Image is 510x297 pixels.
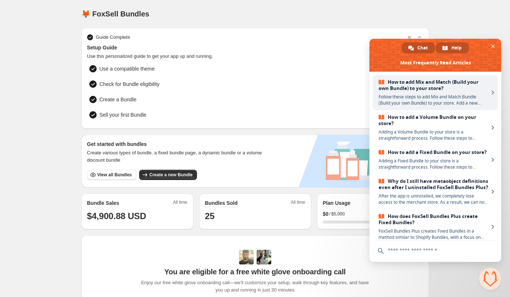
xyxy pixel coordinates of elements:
h1: $4,900.88 USD [87,210,187,222]
span: Close chat [489,42,497,50]
div: Close chat [479,268,501,290]
span: Use this personalized guide to get your app up and running. [87,53,423,60]
span: Create various types of bundle, a fixed bundle page, a dynamic bundle or a volume discount bundle [87,149,269,164]
span: All time [173,199,187,207]
a: How does FoxSell Bundles Plus create Fixed Bundles?FoxSell Bundles Plus creates Fixed Bundles in ... [373,209,498,244]
span: Check for Bundle eligibility [100,80,160,88]
h3: Get started with bundles [87,140,269,148]
span: How to add Mix and Match (Build your own Bundle) to your store? [379,79,489,91]
span: Chat [417,42,428,53]
h2: Bundle Sales [87,199,119,207]
a: Why do I still have metaobject definitions even after I uninstalled FoxSell Bundles Plus?After th... [373,174,498,209]
span: $5,000 [331,211,345,217]
span: Help [451,42,462,53]
span: Adding a Volume Bundle to your store is a straightforward process. Follow these steps to enhance ... [379,129,489,141]
span: How does FoxSell Bundles Plus create Fixed Bundles? [379,213,489,226]
button: View all Bundles [87,170,136,180]
span: How to add a Fixed Bundle on your store? [379,149,489,155]
a: How to add a Fixed Bundle on your store?Adding a Fixed Bundle to your store is a straightforward ... [373,145,498,174]
span: Guide Complete [96,34,130,41]
img: Prakhar [257,250,271,264]
span: Follow these steps to add Mix and Match Bundle (Build your own Bundle) to your store. Add a new B... [379,94,489,106]
span: $ 0 [323,210,329,218]
h2: Plan Usage [323,199,350,207]
span: Use a compatible theme [100,65,155,72]
span: View all Bundles [97,172,132,178]
span: How to add a Volume Bundle on your store? [379,114,489,127]
h1: 25 [205,210,305,222]
span: Create a new Bundle [149,172,193,178]
a: How to add Mix and Match (Build your own Bundle) to your store?Follow these steps to add Mix and ... [373,75,498,110]
span: Sell your first Bundle [100,111,146,119]
span: All time [291,199,305,207]
div: Chat [402,42,435,53]
span: After the app is uninstalled, we completely lose access to the merchant store. As a result, we ca... [379,193,489,205]
h2: Bundles Sold [205,199,238,207]
span: Create a Bundle [100,96,137,103]
span: Adding a Fixed Bundle to your store is a straightforward process. Follow these steps to enhance y... [379,158,489,170]
span: FoxSell Bundles Plus creates Fixed Bundles in a method similar to Shopify Bundles, with a focus o... [379,228,489,240]
span: Setup Guide [87,44,423,51]
div: / [323,210,423,218]
span: You are eligible for a free white glove onboarding call [164,267,346,276]
button: Create a new Bundle [139,170,197,180]
div: Help [436,42,469,53]
h1: 🦊 FoxSell Bundles [81,10,149,18]
img: Adi [239,250,254,264]
span: Enjoy our free white glove onboarding call—we'll customize your setup, walk through key features,... [137,279,373,294]
a: How to add a Volume Bundle on your store?Adding a Volume Bundle to your store is a straightforwar... [373,110,498,145]
span: Why do I still have metaobject definitions even after I uninstalled FoxSell Bundles Plus? [379,178,489,191]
